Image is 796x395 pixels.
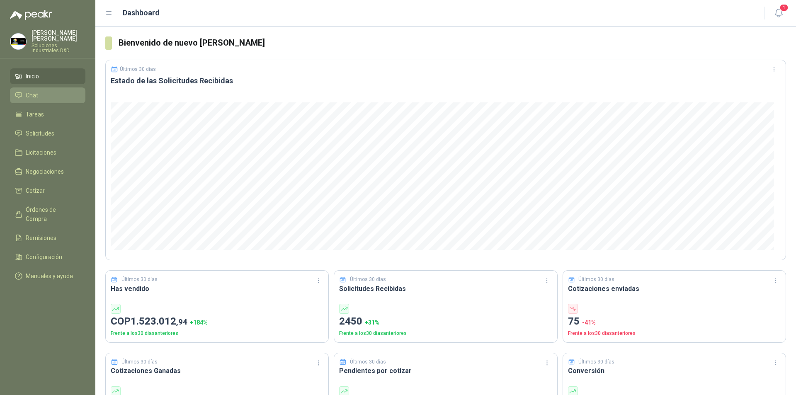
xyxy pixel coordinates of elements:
[26,91,38,100] span: Chat
[339,366,552,376] h3: Pendientes por cotizar
[568,366,781,376] h3: Conversión
[26,252,62,262] span: Configuración
[339,284,552,294] h3: Solicitudes Recibidas
[123,7,160,19] h1: Dashboard
[568,330,781,337] p: Frente a los 30 días anteriores
[26,110,44,119] span: Tareas
[111,314,323,330] p: COP
[10,249,85,265] a: Configuración
[568,314,781,330] p: 75
[365,319,379,326] span: + 31 %
[119,36,786,49] h3: Bienvenido de nuevo [PERSON_NAME]
[10,268,85,284] a: Manuales y ayuda
[111,76,781,86] h3: Estado de las Solicitudes Recibidas
[26,233,56,242] span: Remisiones
[120,66,156,72] p: Últimos 30 días
[121,358,158,366] p: Últimos 30 días
[568,284,781,294] h3: Cotizaciones enviadas
[10,126,85,141] a: Solicitudes
[190,319,208,326] span: + 184 %
[578,276,614,284] p: Últimos 30 días
[582,319,596,326] span: -41 %
[10,145,85,160] a: Licitaciones
[111,284,323,294] h3: Has vendido
[339,314,552,330] p: 2450
[771,6,786,21] button: 1
[350,276,386,284] p: Últimos 30 días
[121,276,158,284] p: Últimos 30 días
[176,317,187,327] span: ,94
[779,4,789,12] span: 1
[26,148,56,157] span: Licitaciones
[26,205,78,223] span: Órdenes de Compra
[10,87,85,103] a: Chat
[10,34,26,49] img: Company Logo
[339,330,552,337] p: Frente a los 30 días anteriores
[10,10,52,20] img: Logo peakr
[26,72,39,81] span: Inicio
[32,30,85,41] p: [PERSON_NAME] [PERSON_NAME]
[10,164,85,179] a: Negociaciones
[26,167,64,176] span: Negociaciones
[26,186,45,195] span: Cotizar
[350,358,386,366] p: Últimos 30 días
[10,68,85,84] a: Inicio
[111,366,323,376] h3: Cotizaciones Ganadas
[10,107,85,122] a: Tareas
[32,43,85,53] p: Soluciones Industriales D&D
[131,315,187,327] span: 1.523.012
[10,230,85,246] a: Remisiones
[10,183,85,199] a: Cotizar
[578,358,614,366] p: Últimos 30 días
[26,271,73,281] span: Manuales y ayuda
[10,202,85,227] a: Órdenes de Compra
[26,129,54,138] span: Solicitudes
[111,330,323,337] p: Frente a los 30 días anteriores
